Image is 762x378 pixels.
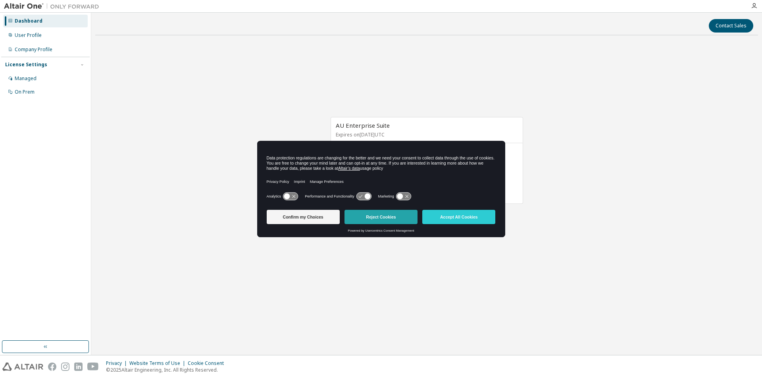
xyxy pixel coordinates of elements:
[336,121,390,129] span: AU Enterprise Suite
[15,75,37,82] div: Managed
[74,363,83,371] img: linkedin.svg
[5,61,47,68] div: License Settings
[4,2,103,10] img: Altair One
[336,131,516,138] p: Expires on [DATE] UTC
[15,89,35,95] div: On Prem
[2,363,43,371] img: altair_logo.svg
[48,363,56,371] img: facebook.svg
[87,363,99,371] img: youtube.svg
[188,360,229,366] div: Cookie Consent
[15,18,42,24] div: Dashboard
[129,360,188,366] div: Website Terms of Use
[106,366,229,373] p: © 2025 Altair Engineering, Inc. All Rights Reserved.
[709,19,753,33] button: Contact Sales
[15,32,42,38] div: User Profile
[61,363,69,371] img: instagram.svg
[106,360,129,366] div: Privacy
[15,46,52,53] div: Company Profile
